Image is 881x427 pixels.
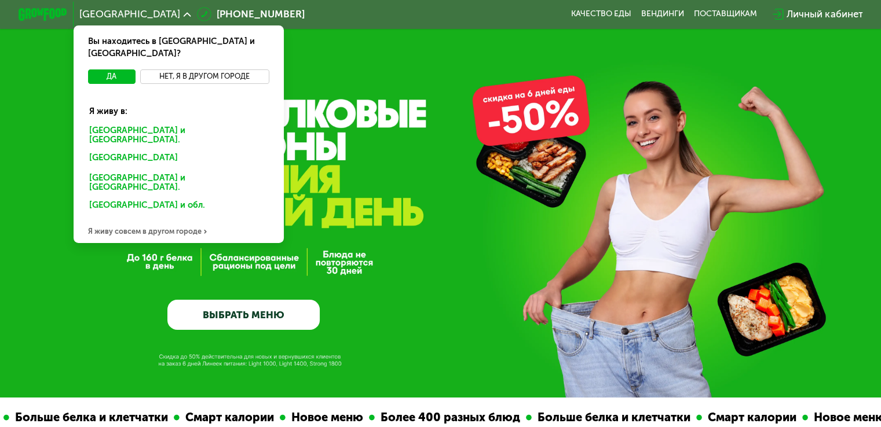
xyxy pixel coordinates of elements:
[641,9,684,19] a: Вендинги
[74,25,284,69] div: Вы находитесь в [GEOGRAPHIC_DATA] и [GEOGRAPHIC_DATA]?
[197,7,305,21] a: [PHONE_NUMBER]
[787,7,862,21] div: Личный кабинет
[9,408,173,426] div: Больше белка и клетчатки
[81,95,276,117] div: Я живу в:
[167,300,320,330] a: ВЫБРАТЬ МЕНЮ
[88,69,135,84] button: Да
[81,123,276,148] div: [GEOGRAPHIC_DATA] и [GEOGRAPHIC_DATA].
[81,197,272,217] div: [GEOGRAPHIC_DATA] и обл.
[374,408,525,426] div: Более 400 разных блюд
[81,170,276,196] div: [GEOGRAPHIC_DATA] и [GEOGRAPHIC_DATA].
[531,408,696,426] div: Больше белка и клетчатки
[179,408,279,426] div: Смарт калории
[74,219,284,243] div: Я живу совсем в другом городе
[79,9,180,19] span: [GEOGRAPHIC_DATA]
[140,69,269,84] button: Нет, я в другом городе
[571,9,631,19] a: Качество еды
[694,9,757,19] div: поставщикам
[81,149,272,169] div: [GEOGRAPHIC_DATA]
[285,408,368,426] div: Новое меню
[701,408,802,426] div: Смарт калории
